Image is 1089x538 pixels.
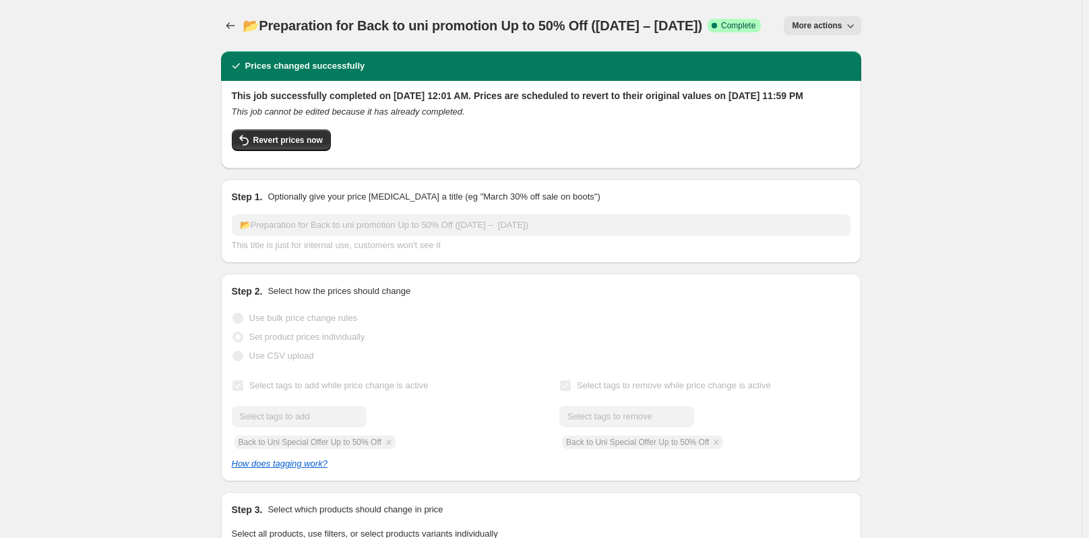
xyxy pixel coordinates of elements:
[577,380,771,390] span: Select tags to remove while price change is active
[559,406,694,427] input: Select tags to remove
[232,503,263,516] h2: Step 3.
[245,59,365,73] h2: Prices changed successfully
[221,16,240,35] button: Price change jobs
[268,503,443,516] p: Select which products should change in price
[784,16,861,35] button: More actions
[721,20,755,31] span: Complete
[243,18,702,33] span: 📂Preparation for Back to uni promotion Up to 50% Off ([DATE] – [DATE])
[249,313,357,323] span: Use bulk price change rules
[232,190,263,204] h2: Step 1.
[249,332,365,342] span: Set product prices individually
[232,214,850,236] input: 30% off holiday sale
[232,285,263,298] h2: Step 2.
[792,20,842,31] span: More actions
[268,285,410,298] p: Select how the prices should change
[232,129,331,151] button: Revert prices now
[232,89,850,102] h2: This job successfully completed on [DATE] 12:01 AM. Prices are scheduled to revert to their origi...
[249,351,314,361] span: Use CSV upload
[249,380,429,390] span: Select tags to add while price change is active
[232,406,367,427] input: Select tags to add
[268,190,600,204] p: Optionally give your price [MEDICAL_DATA] a title (eg "March 30% off sale on boots")
[253,135,323,146] span: Revert prices now
[232,107,465,117] i: This job cannot be edited because it has already completed.
[232,458,328,469] a: How does tagging work?
[232,240,441,250] span: This title is just for internal use, customers won't see it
